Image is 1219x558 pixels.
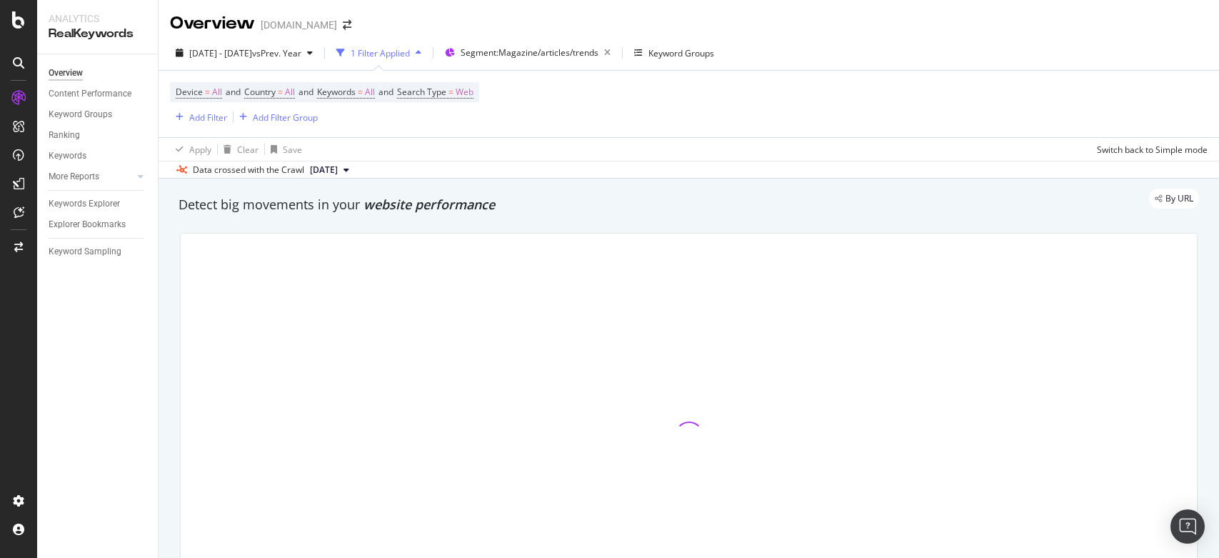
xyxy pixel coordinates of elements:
a: Keyword Sampling [49,244,148,259]
button: Clear [218,138,259,161]
button: Apply [170,138,211,161]
div: Open Intercom Messenger [1170,509,1205,544]
button: Keyword Groups [628,41,720,64]
div: Data crossed with the Crawl [193,164,304,176]
button: [DATE] [304,161,355,179]
span: and [378,86,393,98]
div: Save [283,144,302,156]
div: Clear [237,144,259,156]
div: Overview [170,11,255,36]
span: vs Prev. Year [252,47,301,59]
a: Ranking [49,128,148,143]
span: = [278,86,283,98]
button: Segment:Magazine/articles/trends [439,41,616,64]
button: Add Filter Group [234,109,318,126]
div: Keyword Groups [49,107,112,122]
div: 1 Filter Applied [351,47,410,59]
div: arrow-right-arrow-left [343,20,351,30]
button: [DATE] - [DATE]vsPrev. Year [170,41,318,64]
span: 2025 Sep. 15th [310,164,338,176]
div: Add Filter Group [253,111,318,124]
div: Keyword Sampling [49,244,121,259]
div: Add Filter [189,111,227,124]
a: Content Performance [49,86,148,101]
span: = [205,86,210,98]
div: Analytics [49,11,146,26]
button: Switch back to Simple mode [1091,138,1208,161]
a: Explorer Bookmarks [49,217,148,232]
span: and [299,86,313,98]
span: By URL [1165,194,1193,203]
div: legacy label [1149,189,1199,209]
button: Save [265,138,302,161]
span: All [365,82,375,102]
div: Switch back to Simple mode [1097,144,1208,156]
span: = [358,86,363,98]
div: Content Performance [49,86,131,101]
div: More Reports [49,169,99,184]
button: 1 Filter Applied [331,41,427,64]
span: Country [244,86,276,98]
a: Keyword Groups [49,107,148,122]
span: Web [456,82,473,102]
span: and [226,86,241,98]
span: Device [176,86,203,98]
div: Explorer Bookmarks [49,217,126,232]
a: More Reports [49,169,134,184]
a: Keywords Explorer [49,196,148,211]
div: [DOMAIN_NAME] [261,18,337,32]
a: Keywords [49,149,148,164]
div: Keywords Explorer [49,196,120,211]
span: All [212,82,222,102]
span: = [448,86,453,98]
span: All [285,82,295,102]
span: Keywords [317,86,356,98]
span: [DATE] - [DATE] [189,47,252,59]
span: Search Type [397,86,446,98]
div: Keyword Groups [648,47,714,59]
div: Overview [49,66,83,81]
div: Ranking [49,128,80,143]
span: Segment: Magazine/articles/trends [461,46,598,59]
div: Keywords [49,149,86,164]
div: Apply [189,144,211,156]
a: Overview [49,66,148,81]
button: Add Filter [170,109,227,126]
div: RealKeywords [49,26,146,42]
